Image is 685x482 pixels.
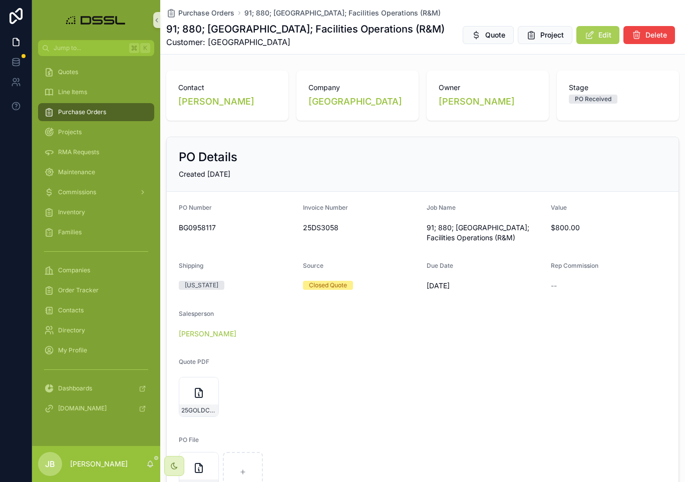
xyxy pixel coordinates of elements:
[309,281,347,290] div: Closed Quote
[569,83,667,93] span: Stage
[38,63,154,81] a: Quotes
[38,103,154,121] a: Purchase Orders
[178,8,234,18] span: Purchase Orders
[38,341,154,359] a: My Profile
[463,26,514,44] button: Quote
[58,208,85,216] span: Inventory
[63,12,130,28] img: App logo
[645,30,667,40] span: Delete
[166,8,234,18] a: Purchase Orders
[38,163,154,181] a: Maintenance
[551,281,557,291] span: --
[38,261,154,279] a: Companies
[181,406,216,414] span: 25GOLDCOASTCASINO-METALFAB_[DATE]
[308,83,407,93] span: Company
[427,204,456,211] span: Job Name
[598,30,611,40] span: Edit
[179,223,295,233] span: BG0958117
[551,223,667,233] span: $800.00
[485,30,505,40] span: Quote
[427,223,543,243] span: 91; 880; [GEOGRAPHIC_DATA]; Facilities Operations (R&M)
[439,83,537,93] span: Owner
[45,458,55,470] span: JB
[38,301,154,319] a: Contacts
[58,128,82,136] span: Projects
[179,170,230,178] span: Created [DATE]
[58,404,107,412] span: [DOMAIN_NAME]
[303,223,419,233] span: 25DS3058
[576,26,619,44] button: Edit
[58,346,87,354] span: My Profile
[551,204,567,211] span: Value
[439,95,515,109] a: [PERSON_NAME]
[185,281,218,290] div: [US_STATE]
[540,30,564,40] span: Project
[179,329,236,339] a: [PERSON_NAME]
[303,204,348,211] span: Invoice Number
[179,262,203,269] span: Shipping
[38,183,154,201] a: Commissions
[58,266,90,274] span: Companies
[38,223,154,241] a: Families
[38,203,154,221] a: Inventory
[58,286,99,294] span: Order Tracker
[58,88,87,96] span: Line Items
[58,326,85,334] span: Directory
[38,321,154,339] a: Directory
[518,26,572,44] button: Project
[58,384,92,392] span: Dashboards
[427,262,453,269] span: Due Date
[575,95,611,104] div: PO Received
[58,306,84,314] span: Contacts
[58,188,96,196] span: Commissions
[179,358,209,365] span: Quote PDF
[54,44,125,52] span: Jump to...
[70,459,128,469] p: [PERSON_NAME]
[38,83,154,101] a: Line Items
[179,204,212,211] span: PO Number
[623,26,675,44] button: Delete
[38,379,154,397] a: Dashboards
[38,143,154,161] a: RMA Requests
[179,310,214,317] span: Salesperson
[551,262,598,269] span: Rep Commission
[58,168,95,176] span: Maintenance
[303,262,323,269] span: Source
[58,68,78,76] span: Quotes
[38,40,154,56] button: Jump to...K
[58,228,82,236] span: Families
[38,281,154,299] a: Order Tracker
[179,436,199,443] span: PO File
[308,95,402,109] a: [GEOGRAPHIC_DATA]
[178,83,276,93] span: Contact
[32,56,160,430] div: scrollable content
[38,399,154,417] a: [DOMAIN_NAME]
[166,22,445,36] h1: 91; 880; [GEOGRAPHIC_DATA]; Facilities Operations (R&M)
[58,148,99,156] span: RMA Requests
[141,44,149,52] span: K
[38,123,154,141] a: Projects
[58,108,106,116] span: Purchase Orders
[179,149,237,165] h2: PO Details
[427,281,543,291] span: [DATE]
[178,95,254,109] a: [PERSON_NAME]
[166,36,445,48] span: Customer: [GEOGRAPHIC_DATA]
[1,48,11,58] iframe: Spotlight
[244,8,441,18] a: 91; 880; [GEOGRAPHIC_DATA]; Facilities Operations (R&M)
